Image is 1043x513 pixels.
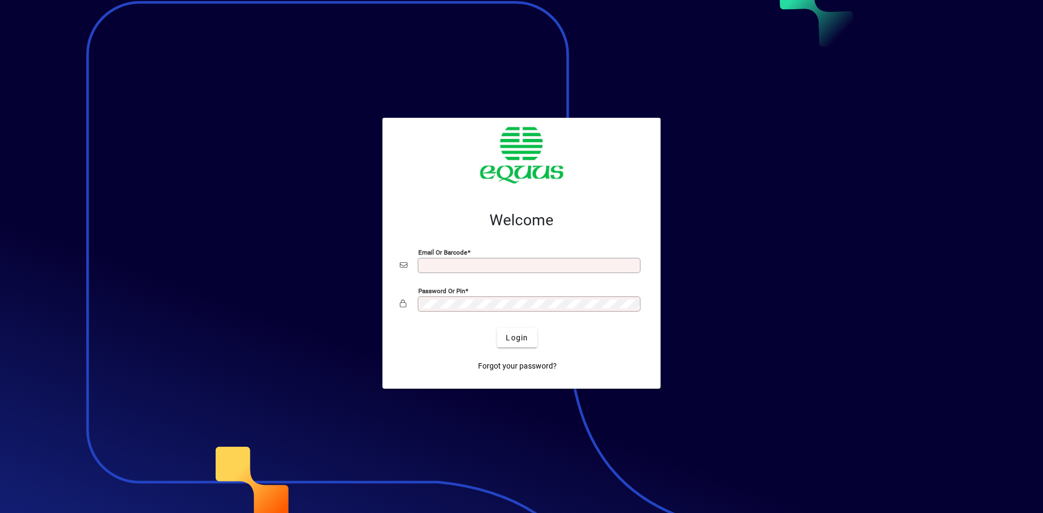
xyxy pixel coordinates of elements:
mat-label: Password or Pin [418,287,465,295]
button: Login [497,328,537,347]
span: Login [506,332,528,344]
h2: Welcome [400,211,643,230]
mat-label: Email or Barcode [418,249,467,256]
a: Forgot your password? [474,356,561,376]
span: Forgot your password? [478,360,557,372]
